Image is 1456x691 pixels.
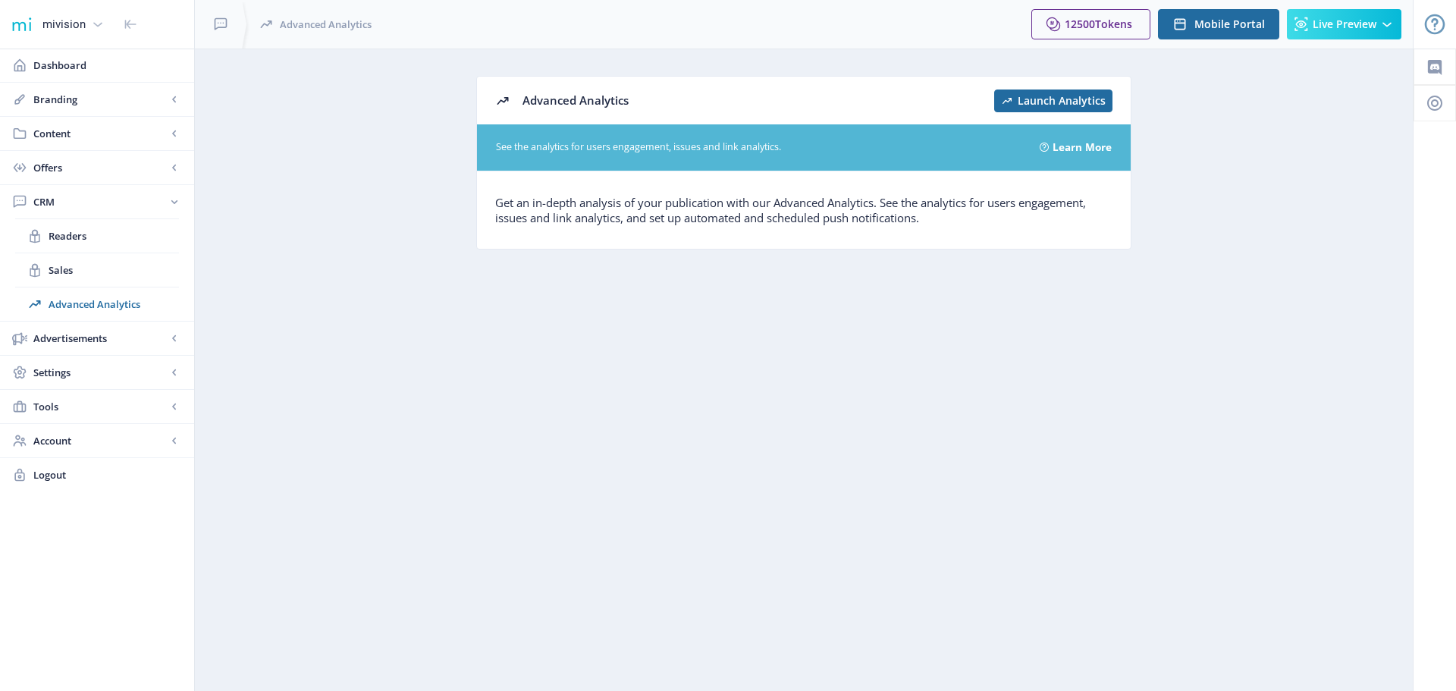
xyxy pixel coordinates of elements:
[33,331,167,346] span: Advertisements
[9,12,33,36] img: 1f20cf2a-1a19-485c-ac21-848c7d04f45b.png
[33,399,167,414] span: Tools
[1313,18,1376,30] span: Live Preview
[33,433,167,448] span: Account
[495,195,1112,225] p: Get an in-depth analysis of your publication with our Advanced Analytics. See the analytics for u...
[33,194,167,209] span: CRM
[1053,136,1112,159] a: Learn More
[496,140,1021,155] span: See the analytics for users engagement, issues and link analytics.
[42,8,86,41] div: mivision
[1031,9,1150,39] button: 12500Tokens
[15,219,179,253] a: Readers
[15,287,179,321] a: Advanced Analytics
[49,297,179,312] span: Advanced Analytics
[1194,18,1265,30] span: Mobile Portal
[49,228,179,243] span: Readers
[522,93,629,108] span: Advanced Analytics
[33,467,182,482] span: Logout
[1287,9,1401,39] button: Live Preview
[33,365,167,380] span: Settings
[994,90,1112,112] button: Launch Analytics
[33,126,167,141] span: Content
[1018,95,1106,107] span: Launch Analytics
[15,253,179,287] a: Sales
[33,92,167,107] span: Branding
[1095,17,1132,31] span: Tokens
[33,58,182,73] span: Dashboard
[33,160,167,175] span: Offers
[1158,9,1279,39] button: Mobile Portal
[280,17,372,32] span: Advanced Analytics
[49,262,179,278] span: Sales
